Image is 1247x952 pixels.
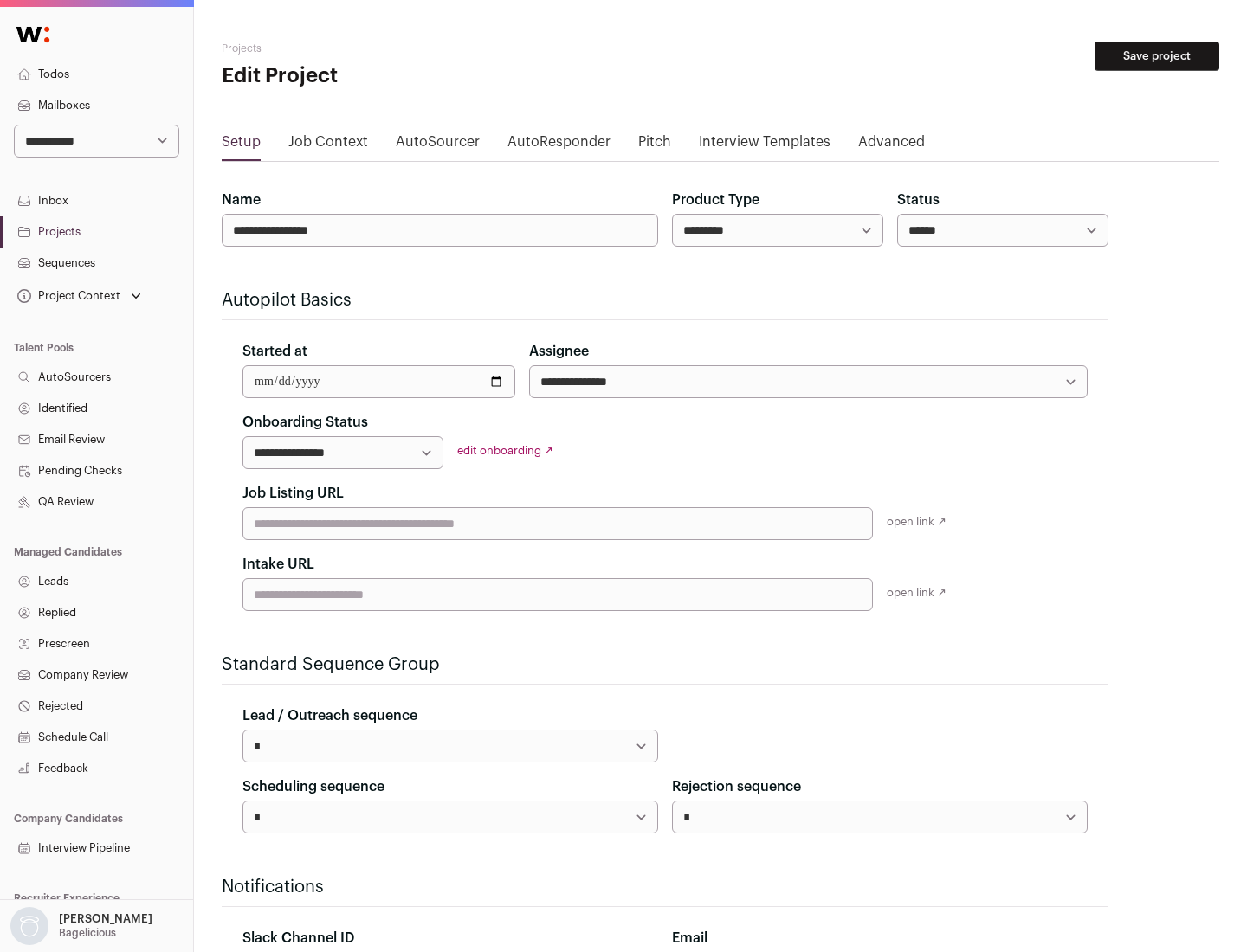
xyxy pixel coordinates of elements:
[222,653,1108,677] h2: Standard Sequence Group
[242,776,384,797] label: Scheduling sequence
[672,190,759,210] label: Product Type
[222,132,261,159] a: Setup
[222,190,261,210] label: Name
[638,132,671,159] a: Pitch
[507,132,611,159] a: AutoResponder
[7,17,59,52] img: Wellfound
[396,132,480,159] a: AutoSourcer
[242,554,314,575] label: Intake URL
[222,42,554,55] h2: Projects
[7,907,156,945] button: Open dropdown
[222,875,1108,899] h2: Notifications
[222,288,1108,312] h2: Autopilot Basics
[672,928,1088,949] div: Email
[242,483,344,504] label: Job Listing URL
[242,412,368,433] label: Onboarding Status
[672,776,801,797] label: Rejection sequence
[529,341,589,362] label: Assignee
[59,912,152,926] p: [PERSON_NAME]
[242,928,354,949] label: Slack Channel ID
[222,62,554,90] h1: Edit Project
[14,284,145,308] button: Open dropdown
[288,132,368,159] a: Job Context
[897,190,940,210] label: Status
[1095,42,1219,71] button: Save project
[242,341,307,362] label: Started at
[14,289,120,303] div: Project Context
[242,705,417,726] label: Lead / Outreach sequence
[10,907,48,945] img: nopic.png
[59,926,116,940] p: Bagelicious
[457,445,553,456] a: edit onboarding ↗
[858,132,925,159] a: Advanced
[699,132,830,159] a: Interview Templates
